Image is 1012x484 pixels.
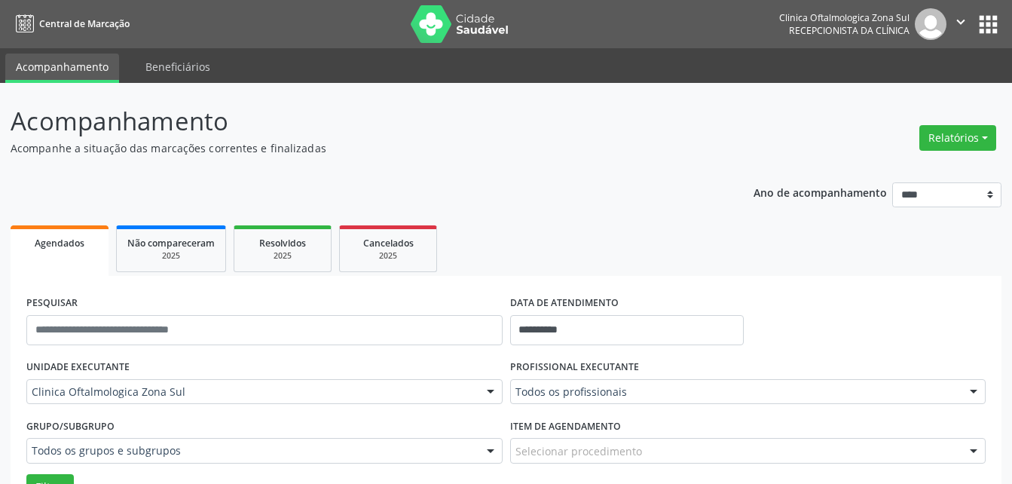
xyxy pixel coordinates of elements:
[127,237,215,250] span: Não compareceram
[35,237,84,250] span: Agendados
[26,356,130,379] label: UNIDADE EXECUTANTE
[26,415,115,438] label: Grupo/Subgrupo
[510,415,621,438] label: Item de agendamento
[946,8,975,40] button: 
[915,8,946,40] img: img
[11,103,705,140] p: Acompanhamento
[32,443,472,458] span: Todos os grupos e subgrupos
[510,292,619,315] label: DATA DE ATENDIMENTO
[363,237,414,250] span: Cancelados
[515,384,955,400] span: Todos os profissionais
[39,17,130,30] span: Central de Marcação
[779,11,910,24] div: Clinica Oftalmologica Zona Sul
[975,11,1001,38] button: apps
[5,54,119,83] a: Acompanhamento
[127,250,215,262] div: 2025
[789,24,910,37] span: Recepcionista da clínica
[11,11,130,36] a: Central de Marcação
[350,250,426,262] div: 2025
[245,250,320,262] div: 2025
[26,292,78,315] label: PESQUISAR
[11,140,705,156] p: Acompanhe a situação das marcações correntes e finalizadas
[135,54,221,80] a: Beneficiários
[515,443,642,459] span: Selecionar procedimento
[32,384,472,400] span: Clinica Oftalmologica Zona Sul
[259,237,306,250] span: Resolvidos
[754,182,887,201] p: Ano de acompanhamento
[510,356,639,379] label: PROFISSIONAL EXECUTANTE
[919,125,996,151] button: Relatórios
[952,14,969,30] i: 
